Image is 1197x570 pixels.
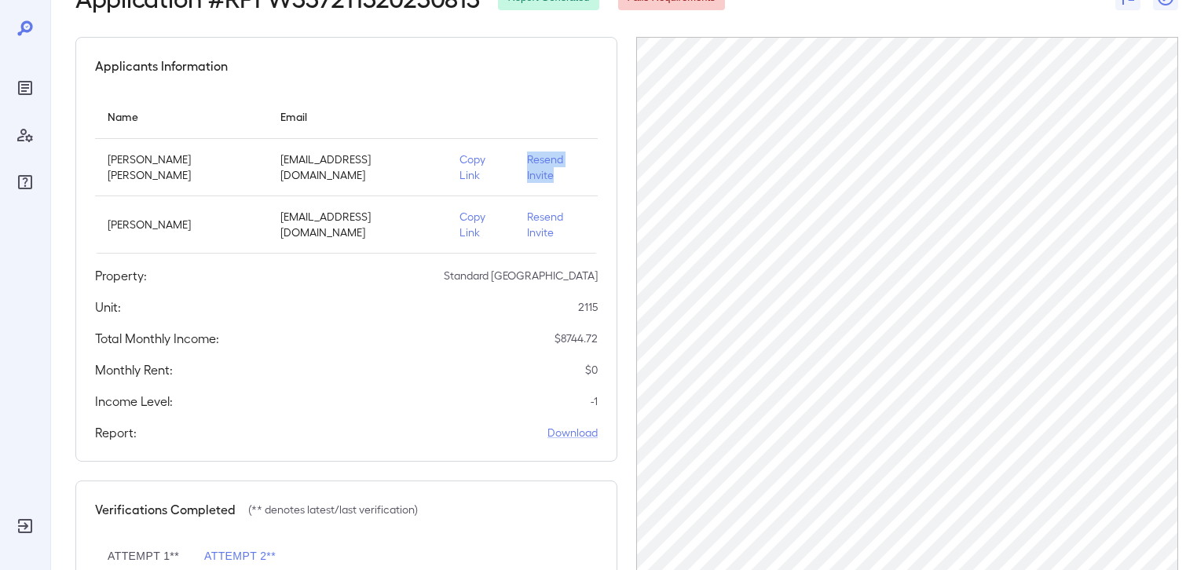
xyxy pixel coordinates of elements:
h5: Report: [95,423,137,442]
h5: Total Monthly Income: [95,329,219,348]
h5: Verifications Completed [95,500,236,519]
p: $ 0 [585,362,598,378]
p: Resend Invite [527,152,585,183]
div: Manage Users [13,122,38,148]
h5: Unit: [95,298,121,316]
p: [PERSON_NAME] [PERSON_NAME] [108,152,255,183]
p: Resend Invite [527,209,585,240]
div: Reports [13,75,38,100]
p: (** denotes latest/last verification) [248,502,418,517]
div: Log Out [13,513,38,539]
p: [EMAIL_ADDRESS][DOMAIN_NAME] [280,152,434,183]
a: Download [547,425,598,440]
div: FAQ [13,170,38,195]
p: Standard [GEOGRAPHIC_DATA] [444,268,598,283]
h5: Income Level: [95,392,173,411]
th: Name [95,94,268,139]
p: Copy Link [459,209,503,240]
h5: Monthly Rent: [95,360,173,379]
h5: Property: [95,266,147,285]
p: Copy Link [459,152,503,183]
p: -1 [591,393,598,409]
table: simple table [95,94,598,254]
p: $ 8744.72 [555,331,598,346]
h5: Applicants Information [95,57,228,75]
p: [EMAIL_ADDRESS][DOMAIN_NAME] [280,209,434,240]
p: 2115 [578,299,598,315]
th: Email [268,94,447,139]
p: [PERSON_NAME] [108,217,255,232]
